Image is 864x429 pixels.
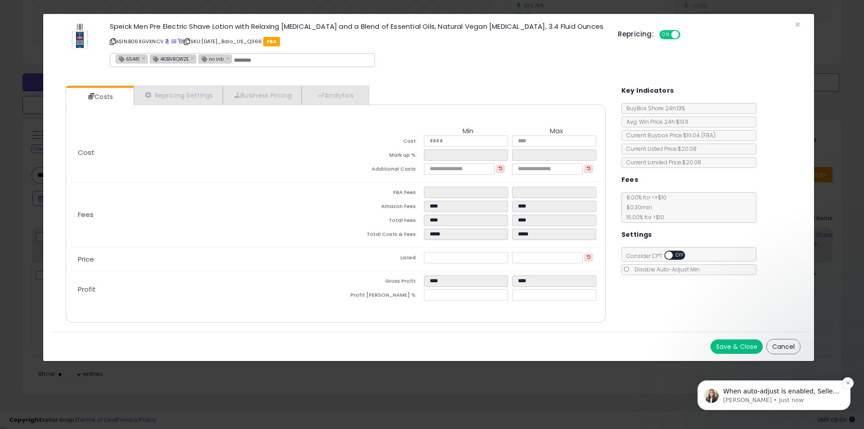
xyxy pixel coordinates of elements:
[71,23,89,50] img: 31DwID+Nk6L._SL60_.jpg
[40,136,92,145] div: [PERSON_NAME]
[13,255,167,272] div: Yo-Yo Repricing Rule
[171,38,176,45] a: All offer listings
[39,72,155,81] p: Message from Britney, sent Just now
[424,127,512,135] th: Min
[13,272,167,289] div: Store Level Repricing Settings
[110,23,604,30] h3: Speick Men Pre Electric Shave Lotion with Relaxing [MEDICAL_DATA] and a Blend of Essential Oils, ...
[18,165,150,175] div: Send us a message
[165,38,170,45] a: BuyBox page
[60,281,120,317] button: Messages
[13,191,167,209] button: Search for help
[336,187,424,201] td: FBA Fees
[622,194,666,221] span: 8.00 % for <= $10
[191,54,196,62] a: ×
[71,286,336,293] p: Profit
[18,113,162,123] div: Recent message
[20,65,35,79] img: Profile image for Britney
[158,54,170,65] button: Dismiss notification
[679,31,693,39] span: OFF
[18,275,151,285] div: Store Level Repricing Settings
[684,324,864,424] iframe: Intercom notifications message
[18,259,151,268] div: Yo-Yo Repricing Rule
[94,136,124,145] div: • Just now
[130,14,148,32] img: Profile image for Britney
[263,37,280,46] span: FBA
[18,216,151,226] div: The Reduced Profit Range (RPR)
[18,64,162,79] p: Hi Adonis 👋
[142,54,147,62] a: ×
[71,149,336,156] p: Cost
[13,57,166,86] div: message notification from Britney, Just now. When auto-adjust is enabled, Seller Snap will adjust...
[9,106,171,153] div: Recent messageProfile image for BritneyWhen auto-adjust is enabled, Seller Snap will adjust your ...
[113,14,131,32] img: Profile image for Elias
[9,158,171,182] div: Send us a message
[13,229,167,255] div: Listing Table Metrics Glossary (Column Names)
[18,233,151,252] div: Listing Table Metrics Glossary (Column Names)
[66,88,133,106] a: Costs
[621,174,639,185] h5: Fees
[336,163,424,177] td: Additional Costs
[110,34,604,49] p: ASIN: B06XGVXNCV | SKU: [DATE]_Bdro_US_Q366
[178,38,183,45] a: Your listing only
[622,104,685,112] span: BuyBox Share 24h: 13%
[660,31,671,39] span: ON
[622,203,652,211] span: $0.30 min
[795,18,801,31] span: ×
[622,158,701,166] span: Current Landed Price: $20.08
[18,195,73,205] span: Search for help
[96,14,114,32] img: Profile image for PJ
[336,252,424,266] td: Listed
[223,86,301,104] a: Business Pricing
[155,14,171,31] div: Close
[618,31,654,38] h5: Repricing:
[199,55,224,63] span: no inb
[226,54,231,62] a: ×
[621,85,674,96] h5: Key Indicators
[143,303,157,310] span: Help
[39,63,155,72] p: When auto-adjust is enabled, Seller Snap will adjust your minimum price if your cost is changed o...
[622,252,697,260] span: Consider CPT:
[622,131,715,139] span: Current Buybox Price:
[630,266,700,273] span: Disable Auto-Adjust Min
[71,211,336,218] p: Fees
[336,215,424,229] td: Total Fees
[13,212,167,229] div: The Reduced Profit Range (RPR)
[336,201,424,215] td: Amazon Fees
[512,127,600,135] th: Max
[336,275,424,289] td: Gross Profit
[336,289,424,303] td: Profit [PERSON_NAME] %
[701,131,715,139] span: ( FBA )
[622,145,697,153] span: Current Listed Price: $20.08
[673,252,687,259] span: OFF
[622,213,664,221] span: 15.00 % for > $10
[18,127,36,145] img: Profile image for Britney
[621,229,652,240] h5: Settings
[9,119,171,153] div: Profile image for BritneyWhen auto-adjust is enabled, Seller Snap will adjust your minimum price ...
[20,303,40,310] span: Home
[622,118,688,126] span: Avg. Win Price 24h: $19.11
[336,229,424,243] td: Total Costs & Fees
[120,281,180,317] button: Help
[75,303,106,310] span: Messages
[134,86,223,104] a: Repricing Settings
[116,55,139,63] span: 65481
[301,86,368,104] a: Analytics
[683,131,715,139] span: $19.04
[18,17,65,32] img: logo
[71,256,336,263] p: Price
[336,135,424,149] td: Cost
[150,55,189,63] span: 4K1BVRQWZE
[336,149,424,163] td: Mark up %
[18,79,162,95] p: How can we help?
